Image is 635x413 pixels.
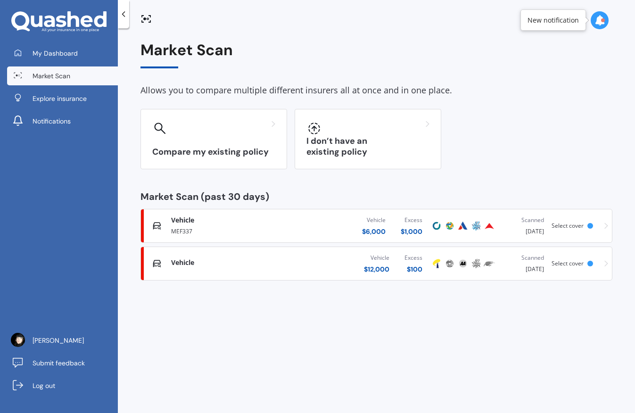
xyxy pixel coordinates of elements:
[404,264,422,274] div: $ 100
[7,354,118,372] a: Submit feedback
[7,376,118,395] a: Log out
[503,215,544,225] div: Scanned
[7,112,118,131] a: Notifications
[33,49,78,58] span: My Dashboard
[484,220,495,231] img: Provident
[33,94,87,103] span: Explore insurance
[362,215,386,225] div: Vehicle
[33,71,70,81] span: Market Scan
[33,358,85,368] span: Submit feedback
[33,116,71,126] span: Notifications
[171,215,194,225] span: Vehicle
[364,253,389,263] div: Vehicle
[7,66,118,85] a: Market Scan
[503,253,544,263] div: Scanned
[140,209,612,243] a: VehicleMEF337Vehicle$6,000Excess$1,000CoveProtectaAutosureAMPProvidentScanned[DATE]Select cover
[401,227,422,236] div: $ 1,000
[11,333,25,347] img: ACg8ocK7u_WRB_CMQY29gQ1Gk-eVQHk5tsBhZqwMaKnD38geuwm--yA=s96-c
[552,259,584,267] span: Select cover
[401,215,422,225] div: Excess
[140,41,612,68] div: Market Scan
[503,253,544,274] div: [DATE]
[470,258,482,269] img: AMP
[484,258,495,269] img: Trade Me Insurance
[431,258,442,269] img: Tower
[503,215,544,236] div: [DATE]
[457,220,469,231] img: Autosure
[33,381,55,390] span: Log out
[528,16,579,25] div: New notification
[171,258,194,267] span: Vehicle
[404,253,422,263] div: Excess
[7,44,118,63] a: My Dashboard
[444,258,455,269] img: Protecta
[444,220,455,231] img: Protecta
[306,136,429,157] h3: I don’t have an existing policy
[152,147,275,157] h3: Compare my existing policy
[362,227,386,236] div: $ 6,000
[431,220,442,231] img: Cove
[171,225,291,236] div: MEF337
[33,336,84,345] span: [PERSON_NAME]
[140,83,612,98] div: Allows you to compare multiple different insurers all at once and in one place.
[552,222,584,230] span: Select cover
[140,247,612,281] a: VehicleVehicle$12,000Excess$100TowerProtectaAAAMPTrade Me InsuranceScanned[DATE]Select cover
[470,220,482,231] img: AMP
[7,331,118,350] a: [PERSON_NAME]
[140,192,612,201] div: Market Scan (past 30 days)
[7,89,118,108] a: Explore insurance
[457,258,469,269] img: AA
[364,264,389,274] div: $ 12,000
